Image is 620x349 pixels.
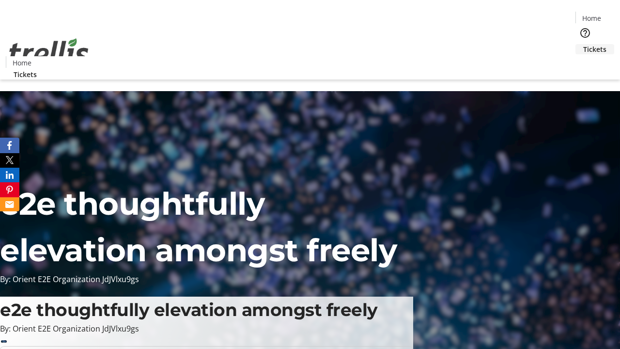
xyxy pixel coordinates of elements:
span: Tickets [14,69,37,79]
span: Home [13,58,31,68]
a: Tickets [575,44,614,54]
a: Home [6,58,37,68]
img: Orient E2E Organization JdJVlxu9gs's Logo [6,28,92,76]
a: Home [576,13,607,23]
span: Tickets [583,44,606,54]
button: Help [575,23,595,43]
a: Tickets [6,69,45,79]
button: Cart [575,54,595,74]
span: Home [582,13,601,23]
